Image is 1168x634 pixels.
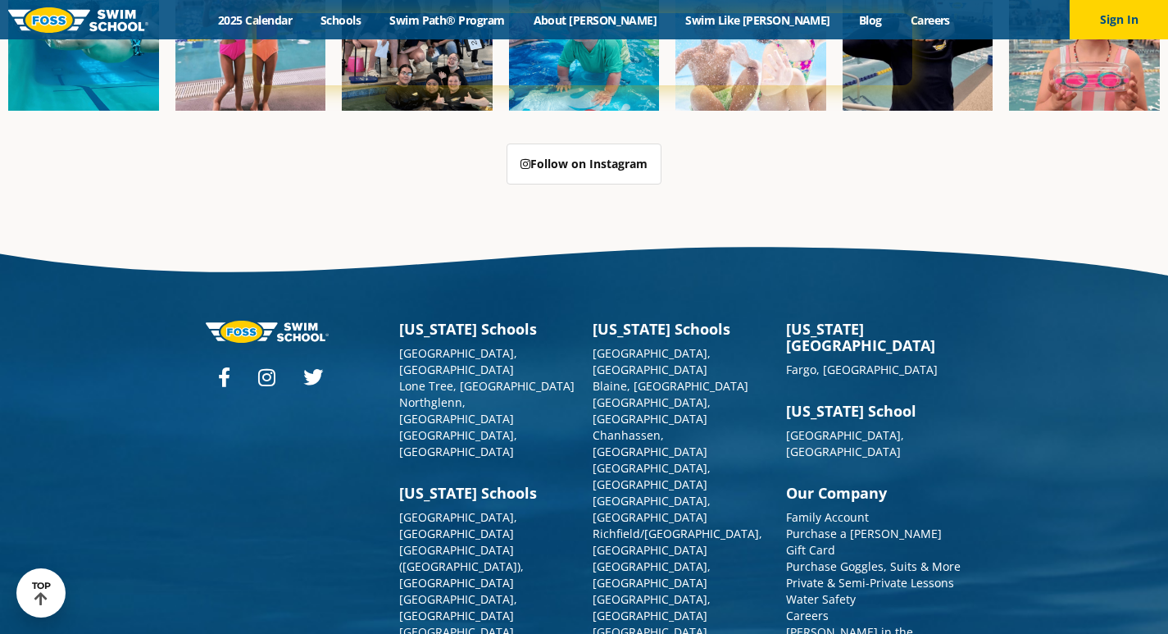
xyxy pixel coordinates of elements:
[671,12,845,28] a: Swim Like [PERSON_NAME]
[32,581,51,606] div: TOP
[786,509,869,525] a: Family Account
[786,321,963,353] h3: [US_STATE][GEOGRAPHIC_DATA]
[1112,578,1152,618] iframe: Intercom live chat
[519,12,671,28] a: About [PERSON_NAME]
[593,395,711,426] a: [GEOGRAPHIC_DATA], [GEOGRAPHIC_DATA]
[786,485,963,501] h3: Our Company
[399,378,575,394] a: Lone Tree, [GEOGRAPHIC_DATA]
[593,345,711,377] a: [GEOGRAPHIC_DATA], [GEOGRAPHIC_DATA]
[786,427,904,459] a: [GEOGRAPHIC_DATA], [GEOGRAPHIC_DATA]
[399,485,576,501] h3: [US_STATE] Schools
[593,427,707,459] a: Chanhassen, [GEOGRAPHIC_DATA]
[786,559,961,574] a: Purchase Goggles, Suits & More
[399,395,514,426] a: Northglenn, [GEOGRAPHIC_DATA]
[593,321,770,337] h3: [US_STATE] Schools
[786,591,856,607] a: Water Safety
[8,7,148,33] img: FOSS Swim School Logo
[206,321,329,343] img: Foss-logo-horizontal-white.svg
[399,345,517,377] a: [GEOGRAPHIC_DATA], [GEOGRAPHIC_DATA]
[786,608,829,623] a: Careers
[593,460,711,492] a: [GEOGRAPHIC_DATA], [GEOGRAPHIC_DATA]
[593,591,711,623] a: [GEOGRAPHIC_DATA], [GEOGRAPHIC_DATA]
[307,12,375,28] a: Schools
[399,591,517,623] a: [GEOGRAPHIC_DATA], [GEOGRAPHIC_DATA]
[844,12,896,28] a: Blog
[204,12,307,28] a: 2025 Calendar
[375,12,519,28] a: Swim Path® Program
[786,403,963,419] h3: [US_STATE] School
[786,575,954,591] a: Private & Semi-Private Lessons
[786,362,938,377] a: Fargo, [GEOGRAPHIC_DATA]
[507,144,661,185] a: Follow on Instagram
[593,378,748,394] a: Blaine, [GEOGRAPHIC_DATA]
[257,13,912,85] iframe: Intercom live chat banner
[593,493,711,525] a: [GEOGRAPHIC_DATA], [GEOGRAPHIC_DATA]
[399,542,524,591] a: [GEOGRAPHIC_DATA] ([GEOGRAPHIC_DATA]), [GEOGRAPHIC_DATA]
[896,12,964,28] a: Careers
[593,526,762,558] a: Richfield/[GEOGRAPHIC_DATA], [GEOGRAPHIC_DATA]
[399,509,517,541] a: [GEOGRAPHIC_DATA], [GEOGRAPHIC_DATA]
[786,526,942,558] a: Purchase a [PERSON_NAME] Gift Card
[593,559,711,591] a: [GEOGRAPHIC_DATA], [GEOGRAPHIC_DATA]
[399,427,517,459] a: [GEOGRAPHIC_DATA], [GEOGRAPHIC_DATA]
[399,321,576,337] h3: [US_STATE] Schools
